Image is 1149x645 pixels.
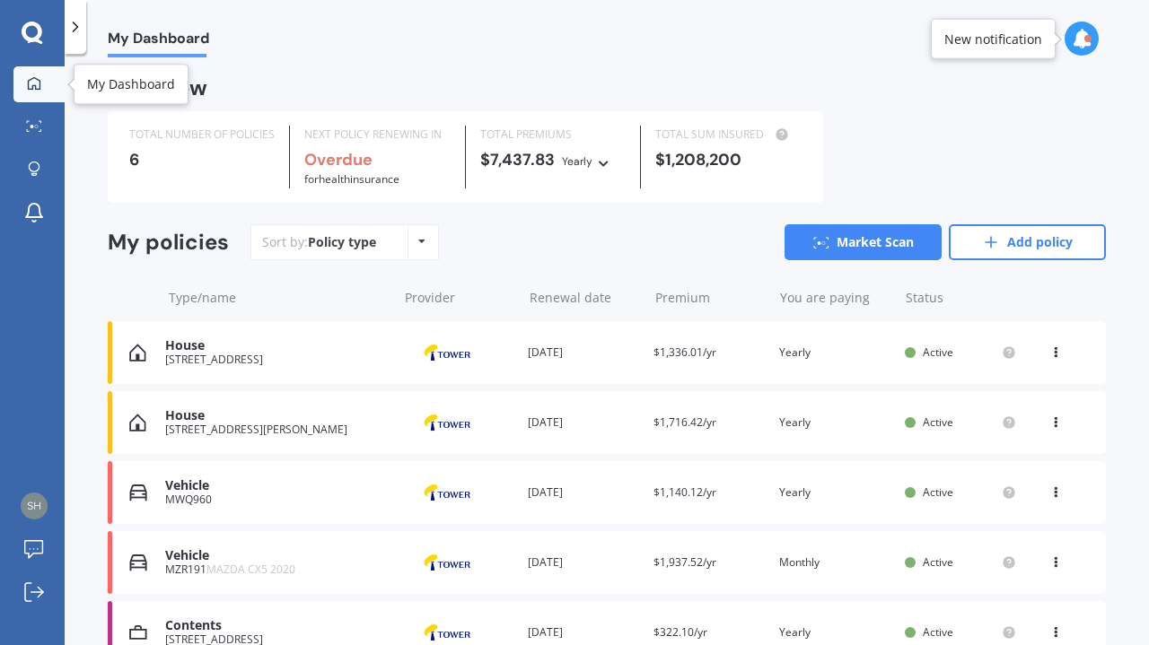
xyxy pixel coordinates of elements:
[528,344,639,362] div: [DATE]
[528,484,639,501] div: [DATE]
[206,562,295,577] span: MAZDA CX5 2020
[923,624,953,640] span: Active
[562,153,592,170] div: Yearly
[923,414,953,430] span: Active
[165,548,388,563] div: Vehicle
[402,545,492,580] img: Tower
[653,484,716,500] span: $1,140.12/yr
[165,618,388,633] div: Contents
[165,423,388,436] div: [STREET_ADDRESS][PERSON_NAME]
[129,623,147,641] img: Contents
[923,344,953,360] span: Active
[530,289,640,307] div: Renewal date
[402,475,492,510] img: Tower
[923,554,953,570] span: Active
[655,289,766,307] div: Premium
[780,289,890,307] div: You are paying
[405,289,515,307] div: Provider
[165,408,388,423] div: House
[129,151,275,169] div: 6
[129,344,146,362] img: House
[480,151,626,170] div: $7,437.83
[304,171,399,187] span: for Health insurance
[779,623,890,641] div: Yearly
[165,353,388,366] div: [STREET_ADDRESS]
[944,30,1042,48] div: New notification
[653,344,716,360] span: $1,336.01/yr
[129,553,147,571] img: Vehicle
[169,289,390,307] div: Type/name
[528,414,639,431] div: [DATE]
[653,624,707,640] span: $322.10/yr
[906,289,1016,307] div: Status
[785,224,942,260] a: Market Scan
[165,493,388,506] div: MWQ960
[108,30,209,54] span: My Dashboard
[923,484,953,500] span: Active
[528,553,639,571] div: [DATE]
[480,126,626,144] div: TOTAL PREMIUMS
[779,344,890,362] div: Yearly
[165,338,388,353] div: House
[653,414,716,430] span: $1,716.42/yr
[655,151,801,169] div: $1,208,200
[129,484,147,501] img: Vehicle
[402,405,492,440] img: Tower
[308,233,376,251] div: Policy type
[129,414,146,431] img: House
[165,478,388,493] div: Vehicle
[949,224,1106,260] a: Add policy
[653,554,716,570] span: $1,937.52/yr
[165,563,388,576] div: MZR191
[108,230,229,256] div: My policies
[304,149,373,170] b: Overdue
[779,553,890,571] div: Monthly
[304,126,450,144] div: NEXT POLICY RENEWING IN
[402,336,492,370] img: Tower
[129,126,275,144] div: TOTAL NUMBER OF POLICIES
[779,484,890,501] div: Yearly
[655,126,801,144] div: TOTAL SUM INSURED
[87,75,175,93] div: My Dashboard
[262,233,376,251] div: Sort by:
[779,414,890,431] div: Yearly
[21,492,48,519] img: c30b44be6ce390daf679b1f0e9566d51
[528,623,639,641] div: [DATE]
